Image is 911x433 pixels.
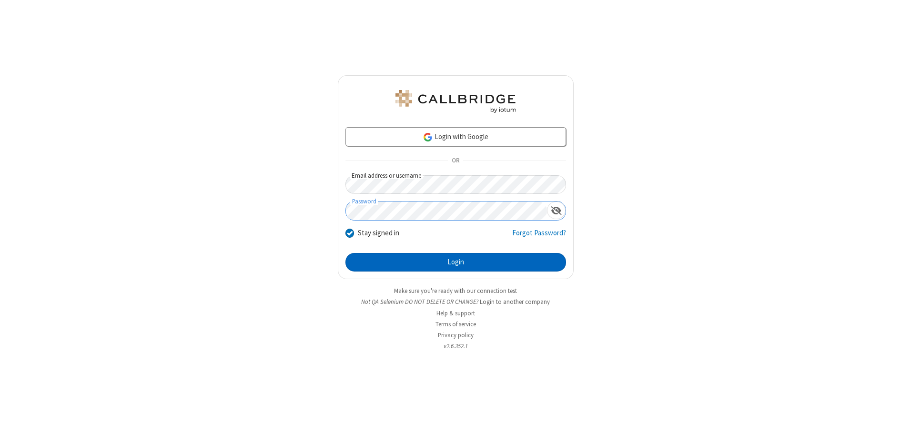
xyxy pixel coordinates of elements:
input: Email address or username [345,175,566,194]
div: Show password [547,201,566,219]
button: Login [345,253,566,272]
a: Privacy policy [438,331,474,339]
li: v2.6.352.1 [338,342,574,351]
a: Make sure you're ready with our connection test [394,287,517,295]
a: Terms of service [435,320,476,328]
span: OR [448,154,463,168]
a: Help & support [436,309,475,317]
a: Forgot Password? [512,228,566,246]
img: QA Selenium DO NOT DELETE OR CHANGE [394,90,517,113]
button: Login to another company [480,297,550,306]
img: google-icon.png [423,132,433,142]
input: Password [346,201,547,220]
a: Login with Google [345,127,566,146]
li: Not QA Selenium DO NOT DELETE OR CHANGE? [338,297,574,306]
label: Stay signed in [358,228,399,239]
